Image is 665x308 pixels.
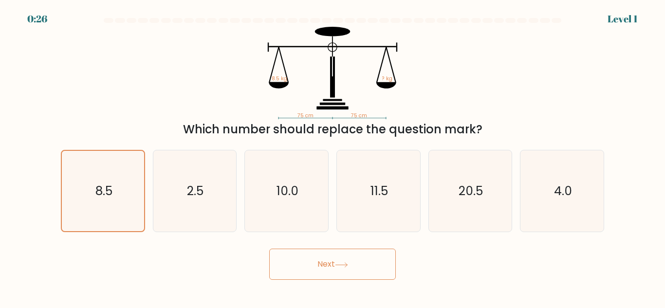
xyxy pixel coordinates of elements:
tspan: 75 cm [297,112,314,119]
text: 10.0 [277,182,298,199]
div: Level 1 [608,12,638,26]
tspan: 8.5 kg [272,75,287,82]
text: 20.5 [459,182,483,199]
tspan: ? kg [382,75,392,82]
text: 8.5 [95,182,112,199]
text: 11.5 [370,182,388,199]
button: Next [269,249,396,280]
tspan: 75 cm [351,112,367,119]
text: 4.0 [554,182,572,199]
div: 0:26 [27,12,47,26]
text: 2.5 [187,182,204,199]
div: Which number should replace the question mark? [67,121,598,138]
